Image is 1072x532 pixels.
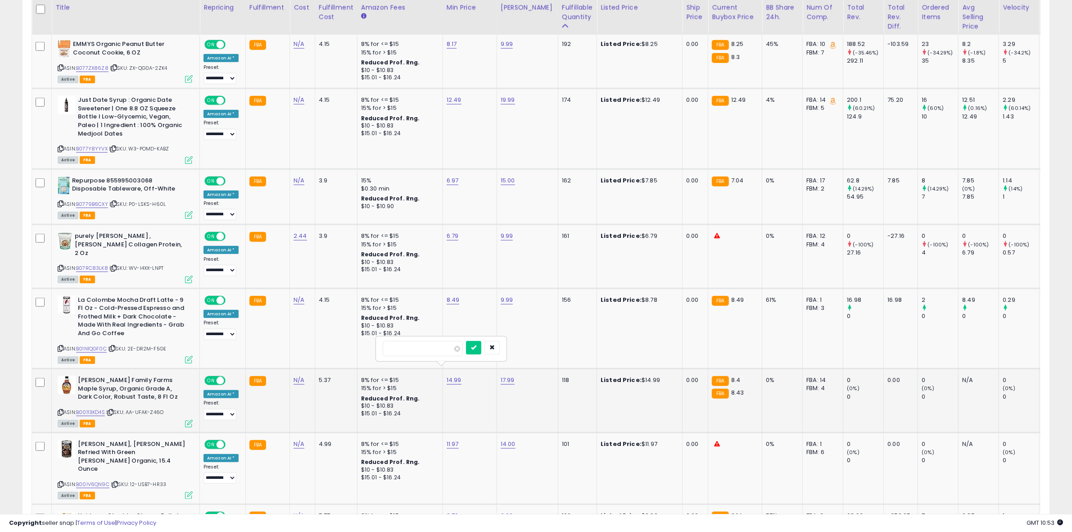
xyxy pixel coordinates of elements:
div: FBA: 12 [806,232,836,240]
span: FBA [80,356,95,364]
div: 27.16 [847,249,883,257]
a: 6.79 [447,232,459,241]
div: 0 [847,440,883,448]
a: 9.99 [501,232,513,241]
div: FBM: 5 [806,104,836,112]
div: FBM: 7 [806,49,836,57]
div: 3.29 [1003,40,1039,48]
a: 17.99 [501,376,515,385]
a: 8.49 [447,296,460,305]
b: [PERSON_NAME] Family Farms Maple Syrup, Organic Grade A, Dark Color, Robust Taste, 8 Fl Oz [78,376,187,404]
div: Amazon AI * [204,191,239,199]
small: FBA [249,440,266,450]
div: 3.9 [319,177,350,185]
small: (60.14%) [1009,105,1031,112]
div: 7.85 [962,177,999,185]
b: Repurpose 855995003068 Disposable Tableware, Off-White [72,177,181,196]
div: 0 [962,232,999,240]
a: B00113KD4S [76,409,105,416]
div: ASIN: [58,296,193,363]
div: 0.00 [686,296,701,304]
div: 15% for > $15 [361,104,436,112]
div: $10 - $10.83 [361,402,436,410]
small: (0%) [922,385,934,392]
small: FBA [712,177,728,186]
div: 8.2 [962,40,999,48]
div: Current Buybox Price [712,3,758,22]
div: Amazon AI * [204,390,239,398]
b: Reduced Prof. Rng. [361,59,420,66]
div: 54.95 [847,193,883,201]
b: Listed Price: [601,40,642,48]
div: 124.9 [847,113,883,121]
a: N/A [294,440,304,449]
small: FBA [249,376,266,386]
div: 35 [922,57,958,65]
small: (0%) [1003,385,1015,392]
div: ASIN: [58,40,193,82]
div: ASIN: [58,232,193,282]
span: FBA [80,156,95,164]
b: [PERSON_NAME], [PERSON_NAME] Refried With Green [PERSON_NAME] Organic, 15.4 Ounce [78,440,187,476]
span: 8.49 [731,296,744,304]
div: 0 [1003,376,1039,384]
span: ON [205,177,217,185]
div: Preset: [204,120,239,140]
span: ON [205,441,217,448]
div: 0.00 [686,376,701,384]
div: 0 [922,393,958,401]
b: Reduced Prof. Rng. [361,114,420,122]
span: OFF [224,41,239,49]
div: 2.29 [1003,96,1039,104]
a: Privacy Policy [117,518,156,527]
div: 7.85 [887,177,911,185]
a: 19.99 [501,95,515,105]
div: 4.15 [319,296,350,304]
div: 101 [562,440,590,448]
a: B077Y8YYVX [76,145,108,153]
div: 0.00 [887,440,911,448]
a: 8.17 [447,40,457,49]
div: 1 [1003,193,1039,201]
div: 0 [922,440,958,448]
div: BB Share 24h. [766,3,799,22]
div: 1.14 [1003,177,1039,185]
span: 7.04 [731,176,744,185]
a: N/A [294,40,304,49]
div: 192 [562,40,590,48]
b: Listed Price: [601,232,642,240]
div: ASIN: [58,440,193,499]
img: 31g3xULQRhL._SL40_.jpg [58,96,76,114]
div: FBA: 17 [806,177,836,185]
span: All listings currently available for purchase on Amazon [58,276,78,283]
div: -27.16 [887,232,911,240]
div: 0.00 [686,232,701,240]
span: FBA [80,276,95,283]
div: 8% for <= $15 [361,440,436,448]
a: B00IV6QN9C [76,481,109,488]
img: 41lM6MJhOjL._SL40_.jpg [58,40,71,58]
div: $11.97 [601,440,675,448]
div: 61% [766,296,796,304]
b: Reduced Prof. Rng. [361,395,420,402]
small: (-100%) [853,241,873,248]
div: 15% for > $15 [361,304,436,312]
div: $15.01 - $16.24 [361,266,436,273]
div: FBM: 2 [806,185,836,193]
small: (-34.29%) [928,49,953,56]
div: ASIN: [58,177,193,218]
a: 9.99 [501,40,513,49]
span: All listings currently available for purchase on Amazon [58,420,78,427]
div: 10 [922,113,958,121]
div: 0.00 [686,96,701,104]
div: Cost [294,3,311,12]
div: Avg Selling Price [962,3,995,31]
div: 7 [922,193,958,201]
small: (60%) [928,105,944,112]
div: FBM: 4 [806,384,836,392]
div: 5 [1003,57,1039,65]
div: 8% for <= $15 [361,96,436,104]
span: | SKU: WV-I4XX-LNPT [109,264,163,272]
div: 2 [922,296,958,304]
small: FBA [712,389,728,399]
